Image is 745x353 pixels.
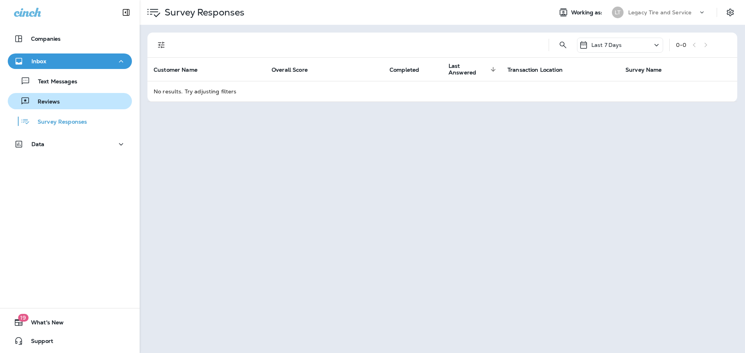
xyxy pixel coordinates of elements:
[8,113,132,129] button: Survey Responses
[154,66,208,73] span: Customer Name
[625,66,672,73] span: Survey Name
[154,67,198,73] span: Customer Name
[612,7,624,18] div: LT
[272,67,308,73] span: Overall Score
[676,42,686,48] div: 0 - 0
[449,63,498,76] span: Last Answered
[449,63,488,76] span: Last Answered
[18,314,28,322] span: 19
[115,5,137,20] button: Collapse Sidebar
[390,66,429,73] span: Completed
[31,141,45,147] p: Data
[31,36,61,42] p: Companies
[8,333,132,349] button: Support
[625,67,662,73] span: Survey Name
[23,319,64,329] span: What's New
[154,37,169,53] button: Filters
[31,58,46,64] p: Inbox
[628,9,691,15] p: Legacy Tire and Service
[8,53,132,69] button: Inbox
[723,5,737,19] button: Settings
[571,9,604,16] span: Working as:
[30,98,60,106] p: Reviews
[8,73,132,89] button: Text Messages
[555,37,571,53] button: Search Survey Responses
[591,42,622,48] p: Last 7 Days
[8,315,132,330] button: 19What's New
[147,81,737,102] td: No results. Try adjusting filters
[390,67,419,73] span: Completed
[508,66,573,73] span: Transaction Location
[272,66,318,73] span: Overall Score
[30,78,77,86] p: Text Messages
[8,136,132,152] button: Data
[508,67,563,73] span: Transaction Location
[30,119,87,126] p: Survey Responses
[23,338,53,347] span: Support
[8,31,132,46] button: Companies
[8,93,132,109] button: Reviews
[161,7,244,18] p: Survey Responses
